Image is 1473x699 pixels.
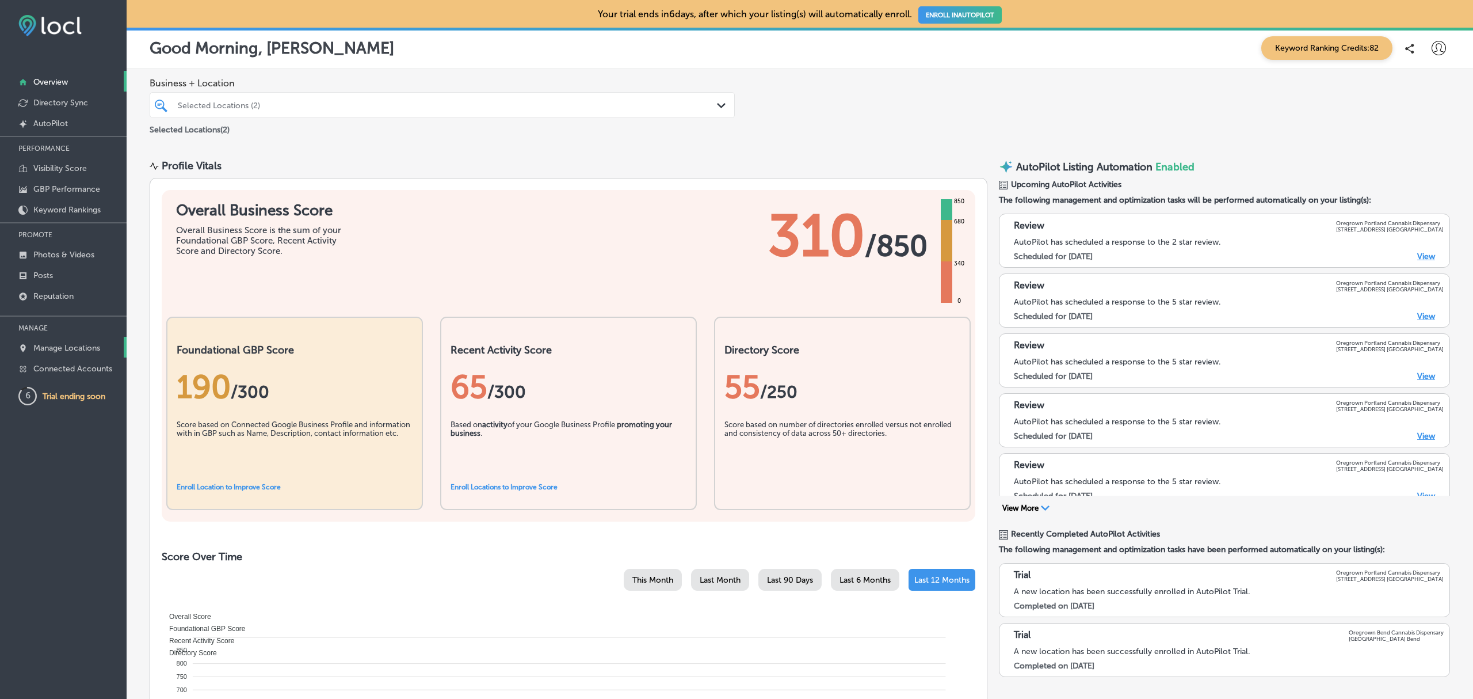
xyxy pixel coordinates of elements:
[1336,226,1444,233] p: [STREET_ADDRESS] [GEOGRAPHIC_DATA]
[162,550,975,563] h2: Score Over Time
[1014,491,1093,501] label: Scheduled for [DATE]
[1336,576,1444,582] p: [STREET_ADDRESS] [GEOGRAPHIC_DATA]
[161,637,234,645] span: Recent Activity Score
[33,205,101,215] p: Keyword Rankings
[1014,297,1444,307] div: AutoPilot has scheduled a response to the 5 star review.
[33,98,88,108] p: Directory Sync
[999,159,1013,174] img: autopilot-icon
[1014,431,1093,441] label: Scheduled for [DATE]
[1417,371,1435,381] a: View
[1014,280,1044,292] p: Review
[161,613,211,621] span: Overall Score
[176,225,349,256] div: Overall Business Score is the sum of your Foundational GBP Score, Recent Activity Score and Direc...
[955,297,963,306] div: 0
[1349,636,1444,642] p: [GEOGRAPHIC_DATA] Bend
[1014,477,1444,487] div: AutoPilot has scheduled a response to the 5 star review.
[162,159,222,172] div: Profile Vitals
[767,575,813,585] span: Last 90 Days
[1336,466,1444,472] p: [STREET_ADDRESS] [GEOGRAPHIC_DATA]
[25,390,30,401] text: 6
[768,202,865,271] span: 310
[1014,340,1044,352] p: Review
[487,382,526,402] span: /300
[178,100,718,110] div: Selected Locations (2)
[33,77,68,87] p: Overview
[1417,491,1435,501] a: View
[150,39,394,58] p: Good Morning, [PERSON_NAME]
[999,503,1053,514] button: View More
[999,195,1450,205] span: The following management and optimization tasks will be performed automatically on your listing(s):
[161,649,217,657] span: Directory Score
[33,364,112,374] p: Connected Accounts
[1417,311,1435,321] a: View
[33,343,100,353] p: Manage Locations
[451,420,672,438] b: promoting your business
[1014,400,1044,412] p: Review
[1336,400,1444,406] p: Oregrown Portland Cannabis Dispensary
[760,382,797,402] span: /250
[451,420,686,478] div: Based on of your Google Business Profile .
[1014,661,1094,671] label: Completed on [DATE]
[999,545,1450,554] span: The following management and optimization tasks have been performed automatically on your listing...
[1336,286,1444,292] p: [STREET_ADDRESS] [GEOGRAPHIC_DATA]
[1417,431,1435,441] a: View
[1014,629,1031,642] p: Trial
[1014,357,1444,367] div: AutoPilot has scheduled a response to the 5 star review.
[1014,252,1093,261] label: Scheduled for [DATE]
[1014,311,1093,321] label: Scheduled for [DATE]
[177,420,413,478] div: Score based on Connected Google Business Profile and information with in GBP such as Name, Descri...
[1014,569,1031,582] p: Trial
[18,15,82,36] img: fda3e92497d09a02dc62c9cd864e3231.png
[33,119,68,128] p: AutoPilot
[1011,180,1121,189] span: Upcoming AutoPilot Activities
[700,575,741,585] span: Last Month
[150,78,735,89] span: Business + Location
[33,164,87,173] p: Visibility Score
[1261,36,1392,60] span: Keyword Ranking Credits: 82
[1014,587,1444,597] div: A new location has been successfully enrolled in AutoPilot Trial.
[1014,601,1094,611] label: Completed on [DATE]
[482,420,507,429] b: activity
[598,9,1002,20] p: Your trial ends in 6 days, after which your listing(s) will automatically enroll.
[865,229,928,263] span: / 850
[451,368,686,406] div: 65
[451,344,686,356] h2: Recent Activity Score
[33,291,74,301] p: Reputation
[1155,161,1195,173] span: Enabled
[176,202,349,219] h1: Overall Business Score
[150,120,230,135] p: Selected Locations ( 2 )
[1011,529,1160,539] span: Recently Completed AutoPilot Activities
[177,673,187,680] tspan: 750
[914,575,970,585] span: Last 12 Months
[952,217,967,226] div: 680
[1336,569,1444,576] p: Oregrown Portland Cannabis Dispensary
[231,382,269,402] span: / 300
[1336,280,1444,286] p: Oregrown Portland Cannabis Dispensary
[161,625,246,633] span: Foundational GBP Score
[33,271,53,280] p: Posts
[451,483,558,491] a: Enroll Locations to Improve Score
[33,250,94,260] p: Photos & Videos
[1336,459,1444,466] p: Oregrown Portland Cannabis Dispensary
[1014,417,1444,427] div: AutoPilot has scheduled a response to the 5 star review.
[1349,629,1444,636] p: Oregrown Bend Cannabis Dispensary
[724,344,960,356] h2: Directory Score
[1417,252,1435,261] a: View
[632,575,673,585] span: This Month
[1336,220,1444,226] p: Oregrown Portland Cannabis Dispensary
[1336,346,1444,352] p: [STREET_ADDRESS] [GEOGRAPHIC_DATA]
[1014,647,1444,656] div: A new location has been successfully enrolled in AutoPilot Trial.
[177,660,187,667] tspan: 800
[1014,220,1044,233] p: Review
[1014,371,1093,381] label: Scheduled for [DATE]
[1336,340,1444,346] p: Oregrown Portland Cannabis Dispensary
[177,686,187,693] tspan: 700
[177,344,413,356] h2: Foundational GBP Score
[1014,237,1444,247] div: AutoPilot has scheduled a response to the 2 star review.
[43,392,105,401] p: Trial ending soon
[177,483,281,491] a: Enroll Location to Improve Score
[177,647,187,654] tspan: 850
[1016,161,1153,173] p: AutoPilot Listing Automation
[724,368,960,406] div: 55
[1014,459,1044,472] p: Review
